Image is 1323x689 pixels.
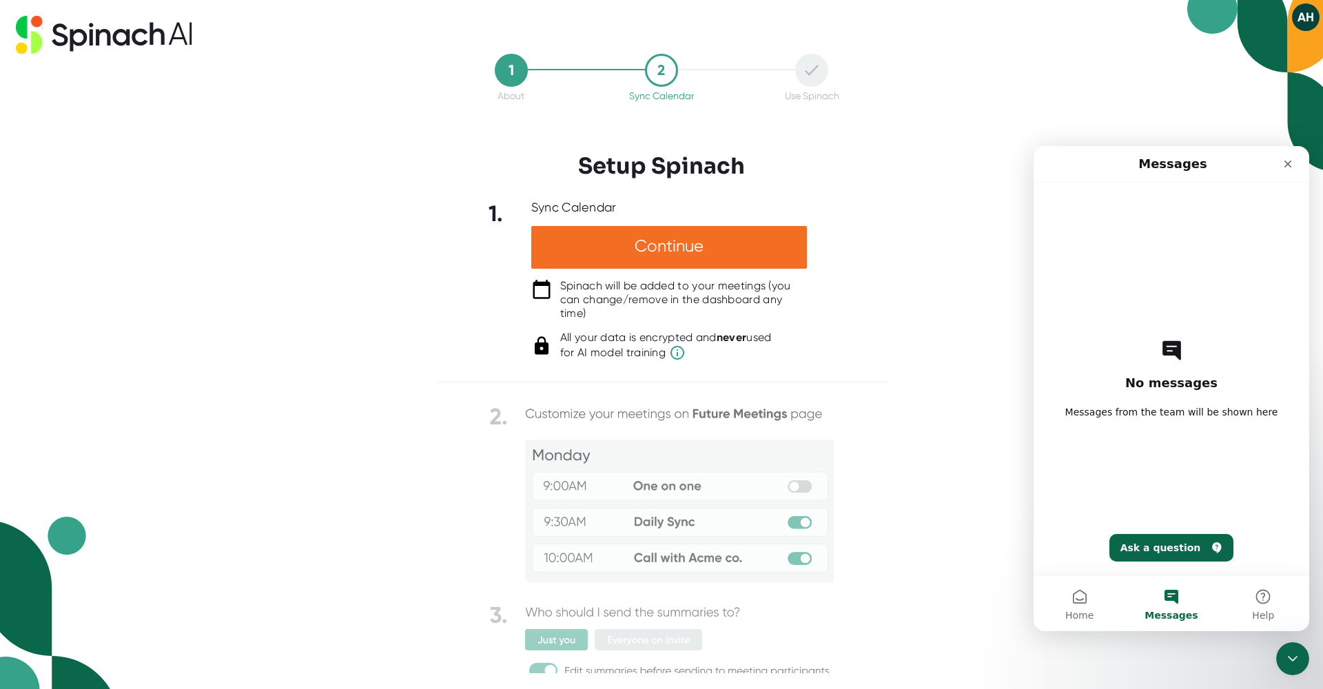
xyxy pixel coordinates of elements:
[560,279,807,320] div: Spinach will be added to your meetings (you can change/remove in the dashboard any time)
[495,54,528,87] div: 1
[1034,146,1309,631] iframe: Intercom live chat
[498,90,524,101] div: About
[560,331,772,361] div: All your data is encrypted and used
[629,90,694,101] div: Sync Calendar
[1292,3,1320,31] button: AH
[645,54,678,87] div: 2
[560,344,772,361] span: for AI model training
[489,403,834,683] img: Following steps give you control of meetings that spinach can join
[717,331,747,344] b: never
[531,200,617,216] div: Sync Calendar
[1276,642,1309,675] iframe: Intercom live chat
[489,200,504,227] b: 1.
[578,153,745,179] h3: Setup Spinach
[531,226,807,269] div: Continue
[785,90,839,101] div: Use Spinach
